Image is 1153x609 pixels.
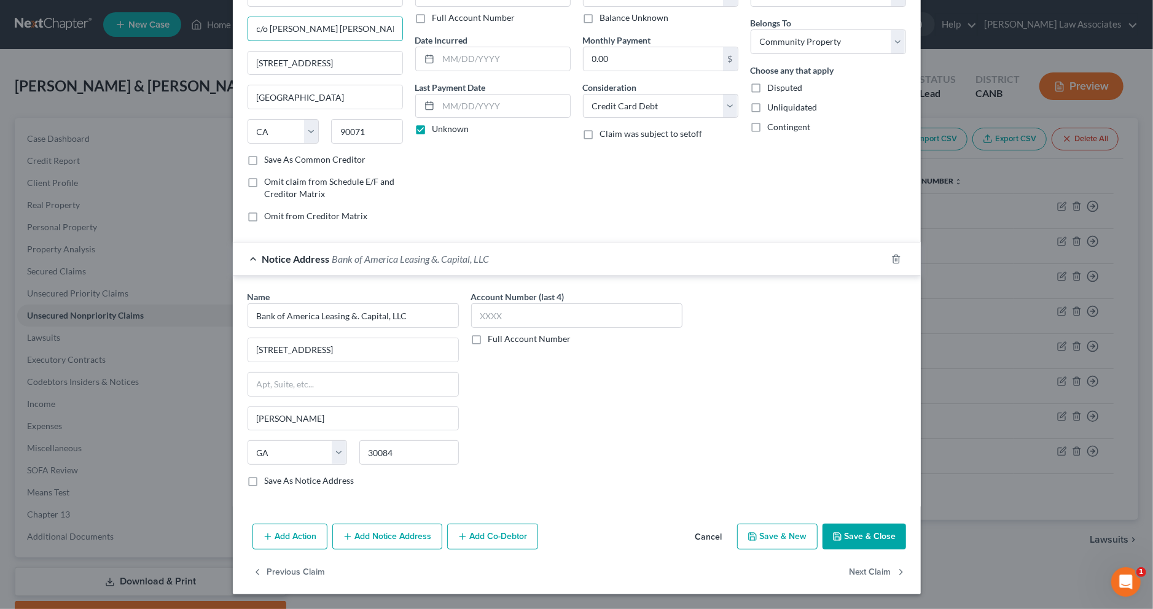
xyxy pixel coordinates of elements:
input: Search by name... [248,303,459,328]
span: Omit from Creditor Matrix [265,211,368,221]
label: Choose any that apply [751,64,834,77]
input: Enter city... [248,407,458,430]
input: MM/DD/YYYY [439,47,570,71]
button: Add Notice Address [332,524,442,549]
label: Account Number (last 4) [471,290,565,303]
input: 0.00 [584,47,723,71]
button: Cancel [686,525,732,549]
span: Claim was subject to setoff [600,128,703,139]
input: MM/DD/YYYY [439,95,570,118]
label: Last Payment Date [415,81,486,94]
span: Contingent [768,122,811,132]
span: Unliquidated [768,102,818,112]
span: 1 [1136,567,1146,577]
input: XXXX [471,303,682,328]
input: Enter zip.. [359,440,459,465]
span: Belongs To [751,18,792,28]
button: Add Action [252,524,327,549]
div: $ [723,47,738,71]
label: Save As Common Creditor [265,153,366,166]
span: Bank of America Leasing &. Capital, LLC [332,253,490,265]
span: Notice Address [262,253,330,265]
label: Consideration [583,81,637,94]
input: Apt, Suite, etc... [248,373,458,396]
input: Enter zip... [331,119,403,144]
input: Apt, Suite, etc... [248,52,402,75]
button: Previous Claim [252,559,326,585]
label: Unknown [432,123,469,135]
button: Add Co-Debtor [447,524,538,549]
button: Save & Close [823,524,906,549]
input: Enter address... [248,338,458,362]
label: Save As Notice Address [265,475,354,487]
input: Enter address... [248,17,402,41]
label: Full Account Number [432,12,515,24]
iframe: Intercom live chat [1111,567,1141,597]
span: Name [248,292,270,302]
button: Save & New [737,524,818,549]
label: Full Account Number [488,333,571,345]
label: Date Incurred [415,34,468,47]
span: Disputed [768,82,803,93]
input: Enter city... [248,85,402,109]
span: Omit claim from Schedule E/F and Creditor Matrix [265,176,395,199]
label: Balance Unknown [600,12,669,24]
label: Monthly Payment [583,34,651,47]
button: Next Claim [850,559,906,585]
